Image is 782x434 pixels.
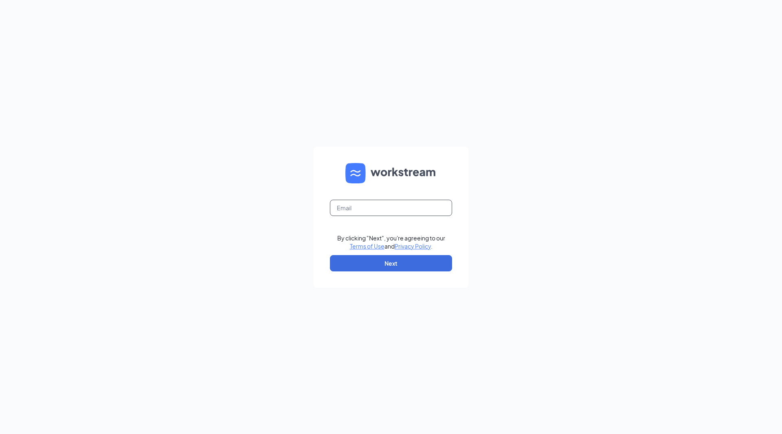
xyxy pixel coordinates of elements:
a: Privacy Policy [395,242,431,250]
input: Email [330,200,452,216]
img: WS logo and Workstream text [345,163,437,183]
div: By clicking "Next", you're agreeing to our and . [337,234,445,250]
button: Next [330,255,452,271]
a: Terms of Use [350,242,384,250]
